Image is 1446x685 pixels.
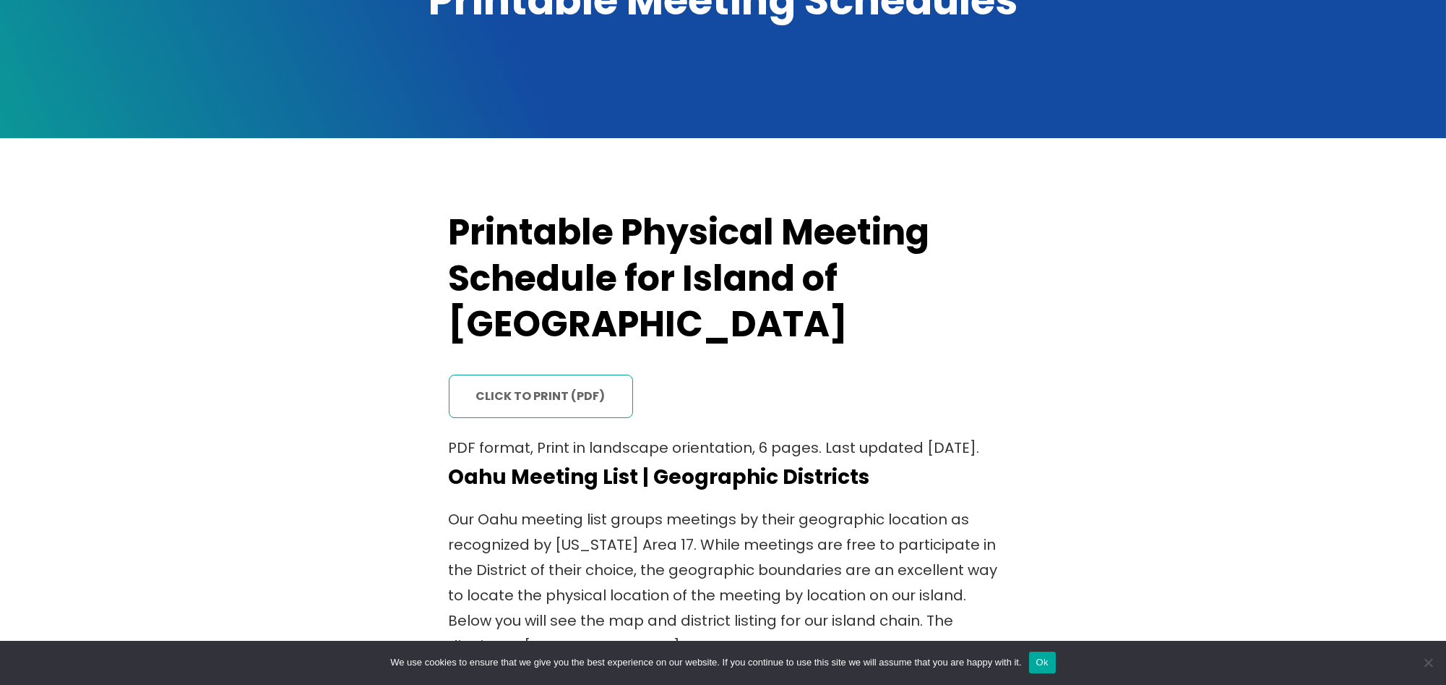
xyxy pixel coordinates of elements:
[449,435,998,461] p: PDF format, Print in landscape orientation, 6 pages. Last updated [DATE].
[1029,652,1056,673] button: Ok
[449,210,998,347] h2: Printable Physical Meeting Schedule for Island of [GEOGRAPHIC_DATA]
[390,655,1021,670] span: We use cookies to ensure that we give you the best experience on our website. If you continue to ...
[449,507,998,659] p: Our Oahu meeting list groups meetings by their geographic location as recognized by [US_STATE] Ar...
[449,375,633,418] a: click to print (PDF)
[449,464,998,490] h4: Oahu Meeting List | Geographic Districts
[1421,655,1435,670] span: No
